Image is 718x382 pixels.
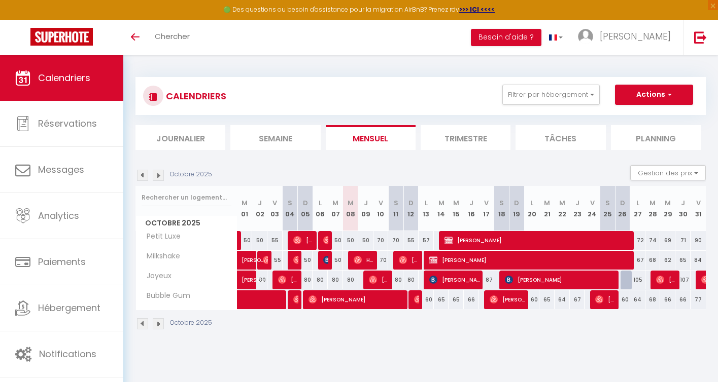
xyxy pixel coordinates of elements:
[630,251,645,270] div: 67
[30,28,93,46] img: Super Booking
[524,186,539,231] th: 20
[237,231,253,250] div: 50
[293,290,298,309] span: [PERSON_NAME]
[242,245,265,264] span: [PERSON_NAME]
[434,186,449,231] th: 14
[429,270,480,289] span: [PERSON_NAME]
[636,198,639,208] abbr: L
[170,170,212,179] p: Octobre 2025
[373,251,389,270] div: 70
[298,251,313,270] div: 50
[252,231,267,250] div: 50
[419,231,434,250] div: 57
[135,125,225,150] li: Journalier
[343,186,358,231] th: 08
[691,290,706,309] div: 77
[303,198,308,208] abbr: D
[600,186,615,231] th: 25
[293,231,314,250] span: [PERSON_NAME]
[434,290,449,309] div: 65
[691,251,706,270] div: 84
[319,198,322,208] abbr: L
[675,186,691,231] th: 30
[358,231,373,250] div: 50
[138,231,183,242] span: Petit Luxe
[630,165,706,180] button: Gestion des prix
[681,198,685,208] abbr: J
[272,198,277,208] abbr: V
[570,290,585,309] div: 67
[328,186,343,231] th: 07
[559,198,565,208] abbr: M
[494,186,509,231] th: 18
[403,271,419,289] div: 80
[675,231,691,250] div: 71
[694,31,707,44] img: logout
[660,251,675,270] div: 62
[369,270,389,289] span: [PERSON_NAME]
[267,251,283,270] div: 55
[665,198,671,208] abbr: M
[578,29,593,44] img: ...
[509,186,525,231] th: 19
[343,271,358,289] div: 80
[358,186,373,231] th: 09
[332,198,338,208] abbr: M
[484,198,489,208] abbr: V
[394,198,398,208] abbr: S
[155,31,190,42] span: Chercher
[373,186,389,231] th: 10
[595,290,616,309] span: [PERSON_NAME]
[464,186,479,231] th: 16
[298,186,313,231] th: 05
[354,250,374,270] span: Hd Hd
[438,198,445,208] abbr: M
[293,250,298,270] span: [PERSON_NAME]
[419,290,434,309] div: 60
[544,198,550,208] abbr: M
[615,290,630,309] div: 60
[530,198,533,208] abbr: L
[696,198,701,208] abbr: V
[38,71,90,84] span: Calendriers
[267,231,283,250] div: 55
[421,125,510,150] li: Trimestre
[469,198,473,208] abbr: J
[464,290,479,309] div: 66
[298,271,313,289] div: 80
[313,271,328,289] div: 80
[163,85,226,107] h3: CALENDRIERS
[373,231,389,250] div: 70
[479,186,494,231] th: 17
[326,125,416,150] li: Mensuel
[611,125,701,150] li: Planning
[237,186,253,231] th: 01
[675,251,691,270] div: 65
[499,198,504,208] abbr: S
[328,231,343,250] div: 50
[230,125,320,150] li: Semaine
[453,198,459,208] abbr: M
[328,271,343,289] div: 80
[323,231,328,250] span: [PERSON_NAME]
[656,270,676,289] span: [PERSON_NAME]
[323,250,328,270] span: [PERSON_NAME][DEMOGRAPHIC_DATA]
[364,198,368,208] abbr: J
[514,198,519,208] abbr: D
[555,290,570,309] div: 64
[328,251,343,270] div: 50
[147,20,197,55] a: Chercher
[645,290,661,309] div: 68
[585,186,600,231] th: 24
[38,117,97,130] span: Réservations
[263,250,268,270] span: [PERSON_NAME]
[429,250,632,270] span: [PERSON_NAME]
[660,290,675,309] div: 66
[237,271,253,290] a: [PERSON_NAME]
[630,186,645,231] th: 27
[283,186,298,231] th: 04
[39,348,96,360] span: Notifications
[388,231,403,250] div: 70
[539,290,555,309] div: 65
[605,198,610,208] abbr: S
